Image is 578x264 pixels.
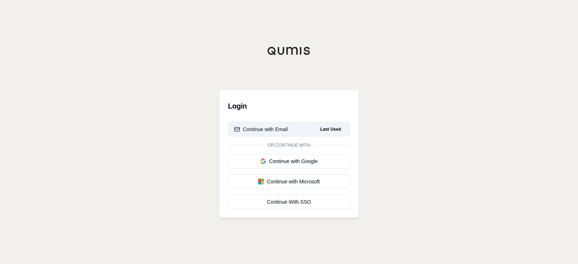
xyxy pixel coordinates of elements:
[228,195,350,209] a: Continue With SSO
[317,125,344,134] span: Last Used
[228,154,350,168] button: Continue with Google
[265,142,313,148] span: Or continue with
[267,46,311,55] img: Qumis
[234,198,344,206] div: Continue With SSO
[234,178,344,185] div: Continue with Microsoft
[228,99,350,113] h3: Login
[234,158,344,165] div: Continue with Google
[234,126,288,133] div: Continue with Email
[228,122,350,137] button: Continue with EmailLast Used
[228,174,350,189] button: Continue with Microsoft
